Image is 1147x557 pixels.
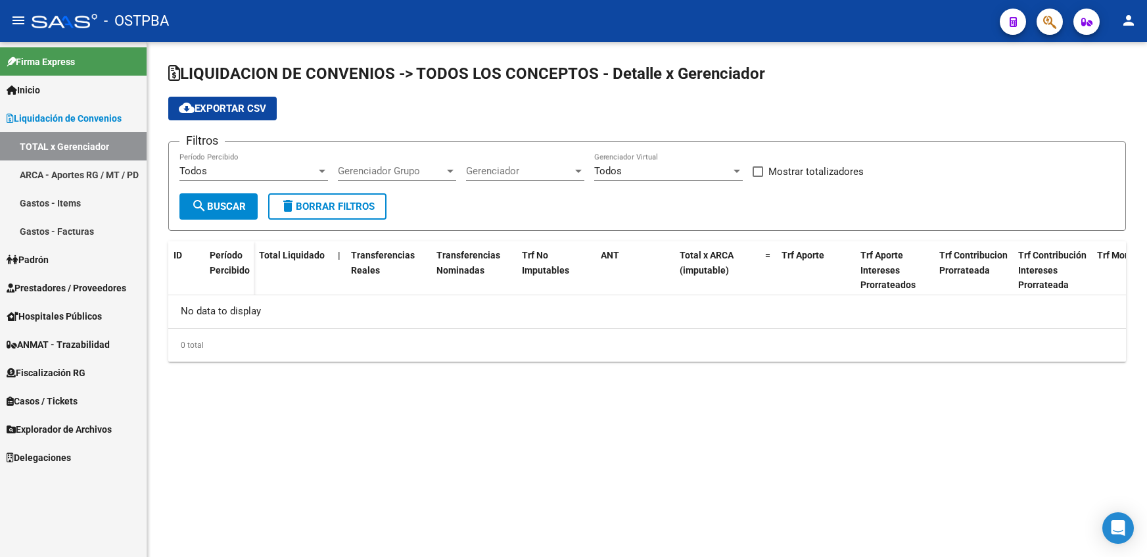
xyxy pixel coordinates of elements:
[179,103,266,114] span: Exportar CSV
[601,250,619,260] span: ANT
[1013,241,1092,299] datatable-header-cell: Trf Contribución Intereses Prorrateada
[333,241,346,299] datatable-header-cell: |
[7,55,75,69] span: Firma Express
[280,198,296,214] mat-icon: delete
[522,250,569,276] span: Trf No Imputables
[168,64,765,83] span: LIQUIDACION DE CONVENIOS -> TODOS LOS CONCEPTOS - Detalle x Gerenciador
[466,165,573,177] span: Gerenciador
[594,165,622,177] span: Todos
[7,337,110,352] span: ANMAT - Trazabilidad
[674,241,760,299] datatable-header-cell: Total x ARCA (imputable)
[168,329,1126,362] div: 0 total
[768,164,864,180] span: Mostrar totalizadores
[517,241,596,299] datatable-header-cell: Trf No Imputables
[174,250,182,260] span: ID
[860,250,916,291] span: Trf Aporte Intereses Prorrateados
[7,281,126,295] span: Prestadores / Proveedores
[782,250,824,260] span: Trf Aporte
[268,193,386,220] button: Borrar Filtros
[436,250,500,276] span: Transferencias Nominadas
[179,193,258,220] button: Buscar
[204,241,254,297] datatable-header-cell: Período Percibido
[338,165,444,177] span: Gerenciador Grupo
[1121,12,1136,28] mat-icon: person
[7,111,122,126] span: Liquidación de Convenios
[855,241,934,299] datatable-header-cell: Trf Aporte Intereses Prorrateados
[760,241,776,299] datatable-header-cell: =
[168,97,277,120] button: Exportar CSV
[259,250,325,260] span: Total Liquidado
[7,366,85,380] span: Fiscalización RG
[776,241,855,299] datatable-header-cell: Trf Aporte
[179,165,207,177] span: Todos
[7,253,49,267] span: Padrón
[11,12,26,28] mat-icon: menu
[596,241,674,299] datatable-header-cell: ANT
[179,100,195,116] mat-icon: cloud_download
[179,132,225,150] h3: Filtros
[1018,250,1087,291] span: Trf Contribución Intereses Prorrateada
[104,7,169,36] span: - OSTPBA
[7,394,78,408] span: Casos / Tickets
[939,250,1008,276] span: Trf Contribucion Prorrateada
[7,422,112,437] span: Explorador de Archivos
[168,241,204,297] datatable-header-cell: ID
[254,241,333,299] datatable-header-cell: Total Liquidado
[346,241,431,299] datatable-header-cell: Transferencias Reales
[934,241,1013,299] datatable-header-cell: Trf Contribucion Prorrateada
[431,241,517,299] datatable-header-cell: Transferencias Nominadas
[7,83,40,97] span: Inicio
[680,250,734,276] span: Total x ARCA (imputable)
[1102,512,1134,544] div: Open Intercom Messenger
[351,250,415,276] span: Transferencias Reales
[280,201,375,212] span: Borrar Filtros
[210,250,250,276] span: Período Percibido
[7,450,71,465] span: Delegaciones
[191,201,246,212] span: Buscar
[7,309,102,324] span: Hospitales Públicos
[765,250,770,260] span: =
[191,198,207,214] mat-icon: search
[168,295,1126,328] div: No data to display
[338,250,340,260] span: |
